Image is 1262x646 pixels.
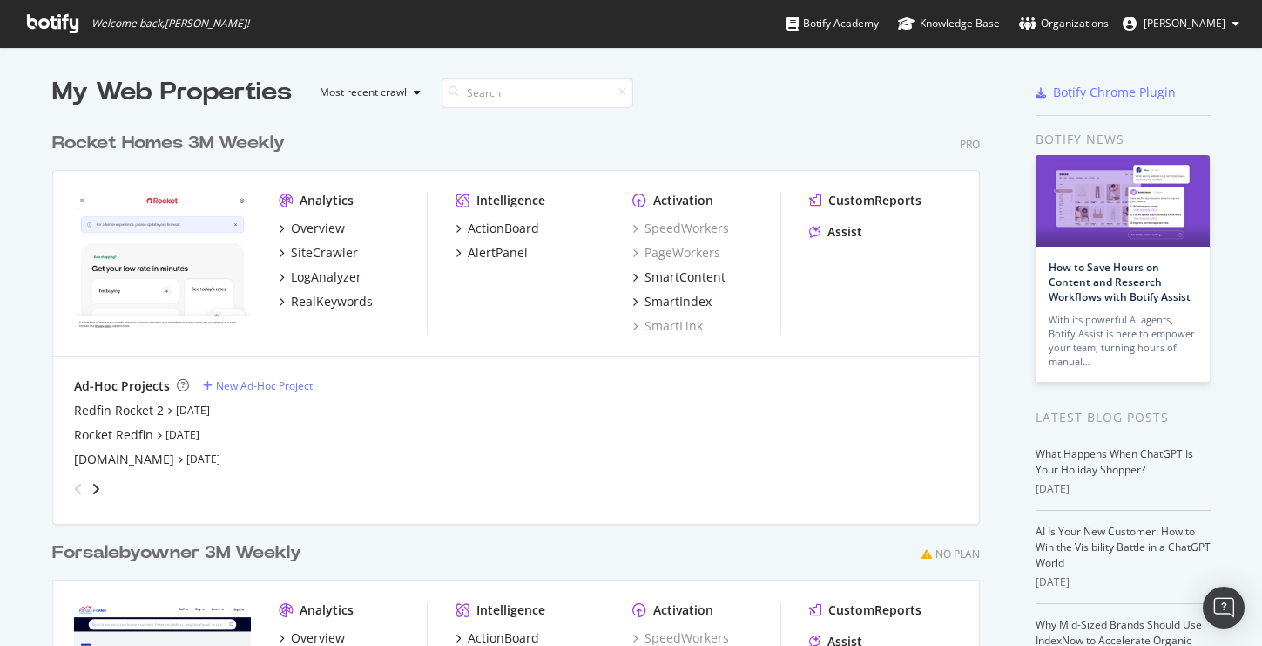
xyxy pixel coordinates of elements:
[186,452,220,466] a: [DATE]
[809,602,921,619] a: CustomReports
[1036,524,1211,570] a: AI Is Your New Customer: How to Win the Visibility Battle in a ChatGPT World
[1036,481,1211,497] div: [DATE]
[165,427,199,442] a: [DATE]
[1203,587,1245,629] div: Open Intercom Messenger
[786,15,879,32] div: Botify Academy
[476,192,545,209] div: Intelligence
[632,317,703,335] a: SmartLink
[74,402,164,419] a: Redfin Rocket 2
[74,377,170,395] div: Ad-Hoc Projects
[1109,10,1253,37] button: [PERSON_NAME]
[279,244,358,262] a: SiteCrawler
[828,602,921,619] div: CustomReports
[653,602,713,619] div: Activation
[74,192,251,333] img: www.rocket.com
[320,87,407,98] div: Most recent crawl
[456,220,539,237] a: ActionBoard
[291,220,345,237] div: Overview
[52,541,301,566] div: Forsalebyowner 3M Weekly
[1053,84,1176,101] div: Botify Chrome Plugin
[74,451,174,468] a: [DOMAIN_NAME]
[1144,16,1225,31] span: Vlajko Knezic
[291,269,361,286] div: LogAnalyzer
[456,244,528,262] a: AlertPanel
[52,131,292,156] a: Rocket Homes 3M Weekly
[632,244,720,262] a: PageWorkers
[827,223,862,241] div: Assist
[279,269,361,286] a: LogAnalyzer
[306,78,428,106] button: Most recent crawl
[291,244,358,262] div: SiteCrawler
[1036,575,1211,590] div: [DATE]
[1036,130,1211,149] div: Botify news
[442,78,633,108] input: Search
[632,269,725,286] a: SmartContent
[1036,84,1176,101] a: Botify Chrome Plugin
[67,475,90,503] div: angle-left
[898,15,1000,32] div: Knowledge Base
[632,293,712,310] a: SmartIndex
[935,547,980,561] div: No Plan
[279,293,373,310] a: RealKeywords
[279,220,345,237] a: Overview
[1036,408,1211,427] div: Latest Blog Posts
[91,17,249,31] span: Welcome back, [PERSON_NAME] !
[960,137,980,152] div: Pro
[300,602,354,619] div: Analytics
[809,192,921,209] a: CustomReports
[90,480,102,498] div: angle-right
[1019,15,1109,32] div: Organizations
[644,293,712,310] div: SmartIndex
[52,75,292,110] div: My Web Properties
[468,220,539,237] div: ActionBoard
[176,403,210,418] a: [DATE]
[52,131,285,156] div: Rocket Homes 3M Weekly
[74,426,153,444] a: Rocket Redfin
[1049,260,1191,304] a: How to Save Hours on Content and Research Workflows with Botify Assist
[1036,446,1193,477] a: What Happens When ChatGPT Is Your Holiday Shopper?
[1049,313,1197,369] div: With its powerful AI agents, Botify Assist is here to empower your team, turning hours of manual…
[653,192,713,209] div: Activation
[828,192,921,209] div: CustomReports
[476,602,545,619] div: Intelligence
[291,293,373,310] div: RealKeywords
[203,378,313,393] a: New Ad-Hoc Project
[632,220,729,237] a: SpeedWorkers
[52,541,308,566] a: Forsalebyowner 3M Weekly
[216,378,313,393] div: New Ad-Hoc Project
[1036,155,1210,247] img: How to Save Hours on Content and Research Workflows with Botify Assist
[644,269,725,286] div: SmartContent
[300,192,354,209] div: Analytics
[468,244,528,262] div: AlertPanel
[809,223,862,241] a: Assist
